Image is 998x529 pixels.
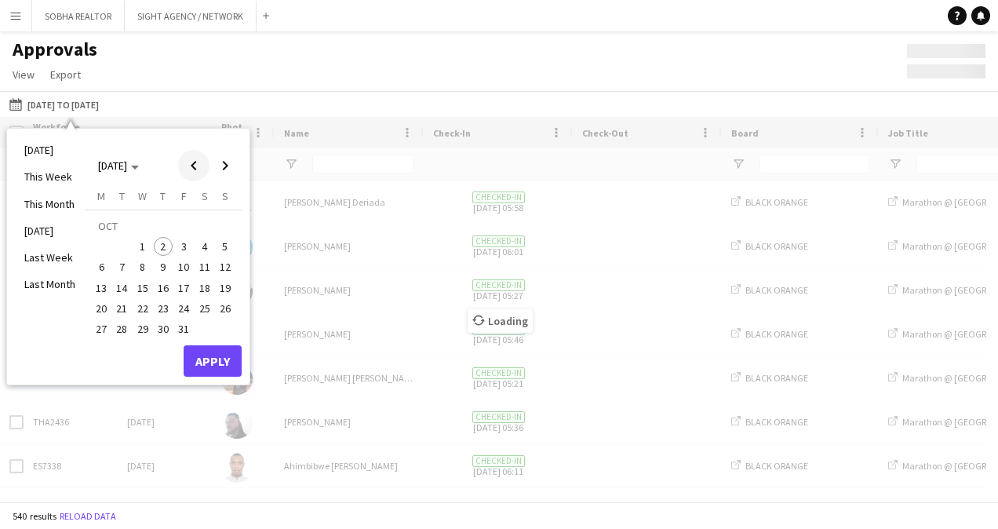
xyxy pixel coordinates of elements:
button: 26-10-2025 [215,298,235,319]
li: Last Week [15,244,85,271]
button: SOBHA REALTOR [32,1,125,31]
span: 11 [195,257,214,276]
span: W [138,189,147,203]
span: 1 [133,237,152,256]
button: 06-10-2025 [91,257,111,277]
span: 8 [133,257,152,276]
button: 01-10-2025 [133,236,153,257]
span: 18 [195,279,214,297]
span: 27 [92,319,111,338]
button: 28-10-2025 [111,319,132,339]
a: View [6,64,41,85]
button: 04-10-2025 [194,236,214,257]
span: 31 [174,319,193,338]
button: 12-10-2025 [215,257,235,277]
span: 13 [92,279,111,297]
button: 08-10-2025 [133,257,153,277]
button: 24-10-2025 [173,298,194,319]
button: Apply [184,345,242,377]
button: 25-10-2025 [194,298,214,319]
button: 31-10-2025 [173,319,194,339]
span: 15 [133,279,152,297]
span: 14 [113,279,132,297]
button: 17-10-2025 [173,277,194,297]
span: Export [50,67,81,82]
span: 25 [195,299,214,318]
span: M [97,189,105,203]
button: 11-10-2025 [194,257,214,277]
span: 20 [92,299,111,318]
button: 19-10-2025 [215,277,235,297]
button: 30-10-2025 [153,319,173,339]
li: This Month [15,191,85,217]
button: 10-10-2025 [173,257,194,277]
button: 18-10-2025 [194,277,214,297]
button: 29-10-2025 [133,319,153,339]
button: 13-10-2025 [91,277,111,297]
span: 30 [154,319,173,338]
span: 3 [174,237,193,256]
span: 12 [216,257,235,276]
button: 23-10-2025 [153,298,173,319]
button: 22-10-2025 [133,298,153,319]
span: T [119,189,125,203]
span: 6 [92,257,111,276]
span: 21 [113,299,132,318]
button: Choose month and year [92,151,145,180]
span: 16 [154,279,173,297]
span: 7 [113,257,132,276]
span: 10 [174,257,193,276]
span: T [160,189,166,203]
button: 27-10-2025 [91,319,111,339]
span: 5 [216,237,235,256]
button: 05-10-2025 [215,236,235,257]
button: Next month [209,150,241,181]
button: 15-10-2025 [133,277,153,297]
button: 21-10-2025 [111,298,132,319]
span: 4 [195,237,214,256]
span: [DATE] [98,159,127,173]
span: 9 [154,257,173,276]
span: S [202,189,208,203]
span: S [222,189,228,203]
button: 03-10-2025 [173,236,194,257]
button: [DATE] to [DATE] [6,95,102,114]
button: SIGHT AGENCY / NETWORK [125,1,257,31]
button: 07-10-2025 [111,257,132,277]
li: [DATE] [15,217,85,244]
td: OCT [91,216,235,236]
span: 28 [113,319,132,338]
button: 14-10-2025 [111,277,132,297]
span: 17 [174,279,193,297]
button: 16-10-2025 [153,277,173,297]
span: 24 [174,299,193,318]
button: 09-10-2025 [153,257,173,277]
span: 22 [133,299,152,318]
span: View [13,67,35,82]
button: Previous month [178,150,209,181]
li: This Week [15,163,85,190]
li: Last Month [15,271,85,297]
span: 23 [154,299,173,318]
li: [DATE] [15,137,85,163]
button: 20-10-2025 [91,298,111,319]
span: 29 [133,319,152,338]
button: Reload data [56,508,119,525]
span: 26 [216,299,235,318]
a: Export [44,64,87,85]
span: Loading [468,309,533,333]
span: 19 [216,279,235,297]
span: F [181,189,187,203]
span: 2 [154,237,173,256]
button: 02-10-2025 [153,236,173,257]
